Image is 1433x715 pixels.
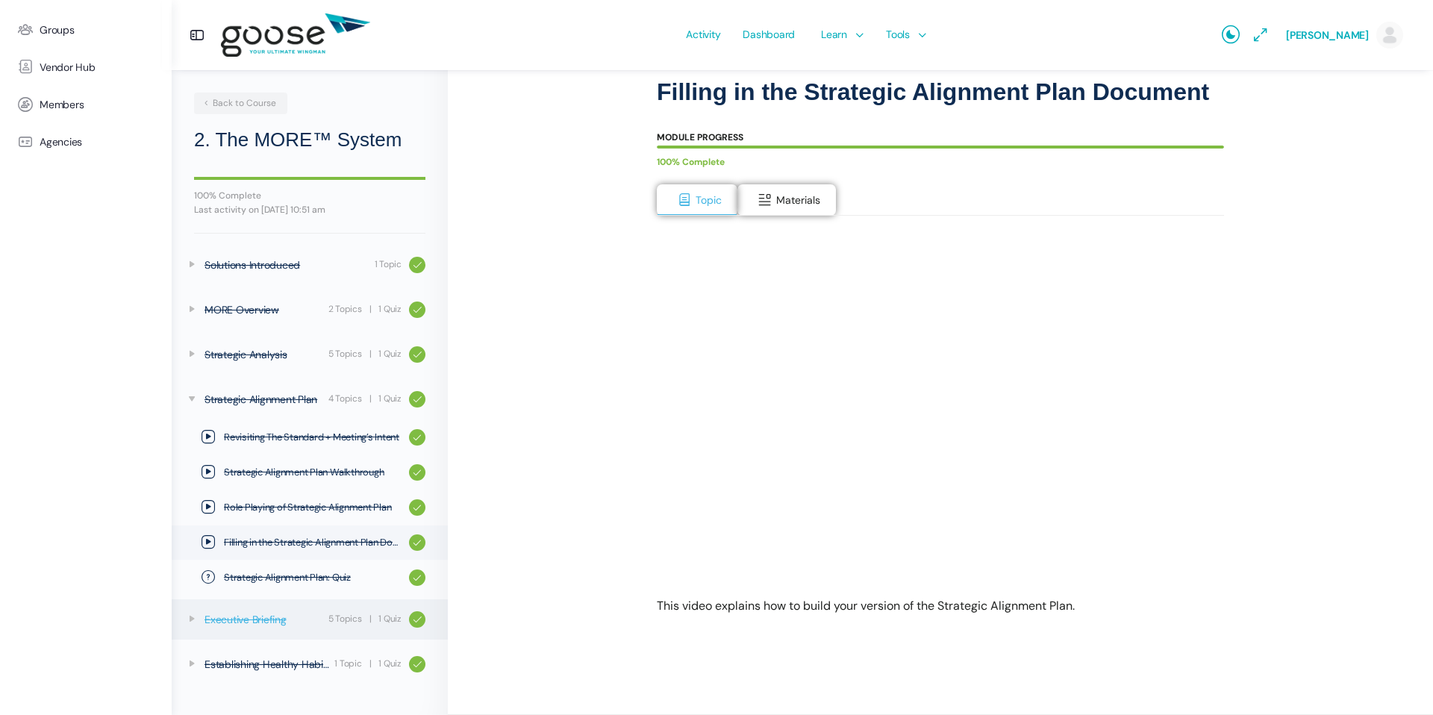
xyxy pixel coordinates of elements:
div: 1 Topic [375,257,402,272]
a: Strategic Alignment Plan Walkthrough [172,455,448,490]
span: This video explains how to build your version of the Strategic Alignment Plan. [657,598,1075,613]
span: Back to Course [202,97,276,109]
div: 100% Complete [194,191,425,200]
span: [PERSON_NAME] [1286,28,1369,42]
iframe: Chat Widget [1358,643,1433,715]
a: Establishing Healthy Habits 1 Topic | 1 Quiz [172,644,448,684]
span: Groups [40,24,75,37]
a: Solutions Introduced 1 Topic [172,245,448,285]
div: 5 Topics [328,347,362,361]
div: 1 Topic [334,657,361,671]
div: 1 Quiz [378,612,402,626]
div: Establishing Healthy Habits [205,656,330,672]
a: Vendor Hub [7,49,164,86]
div: 100% Complete [657,152,1209,172]
span: Topic [696,193,722,207]
div: Module Progress [657,133,743,142]
span: | [369,392,372,406]
div: Solutions Introduced [205,257,370,273]
a: Groups [7,11,164,49]
div: 1 Quiz [378,302,402,316]
span: Materials [776,193,820,207]
h1: Filling in the Strategic Alignment Plan Document [657,78,1224,106]
a: Filling in the Strategic Alignment Plan Document [172,525,448,560]
a: Revisiting The Standard + Meeting’s Intent [172,420,448,455]
div: 1 Quiz [378,657,402,671]
span: Members [40,99,84,111]
span: | [369,657,372,671]
span: Agencies [40,136,82,149]
div: Last activity on [DATE] 10:51 am [194,205,425,214]
a: Executive Briefing 5 Topics | 1 Quiz [172,599,448,640]
div: Strategic Alignment Plan [205,391,324,408]
div: 2 Topics [328,302,362,316]
span: Strategic Alignment Plan: Quiz [224,570,402,585]
div: 1 Quiz [378,392,402,406]
span: | [369,302,372,316]
div: 4 Topics [328,392,362,406]
div: 1 Quiz [378,347,402,361]
a: Agencies [7,123,164,160]
span: Strategic Alignment Plan Walkthrough [224,465,402,480]
div: Strategic Analysis [205,346,324,363]
h2: 2. The MORE™ System [194,125,425,154]
span: Role Playing of Strategic Alignment Plan [224,500,402,515]
a: Strategic Alignment Plan: Quiz [172,561,448,595]
a: Strategic Analysis 5 Topics | 1 Quiz [172,334,448,375]
a: Strategic Alignment Plan 4 Topics | 1 Quiz [172,379,448,419]
span: | [369,347,372,361]
span: Revisiting The Standard + Meeting’s Intent [224,430,402,445]
div: MORE Overview [205,302,324,318]
a: MORE Overview 2 Topics | 1 Quiz [172,290,448,330]
a: Back to Course [194,93,287,114]
span: Vendor Hub [40,61,96,74]
span: Filling in the Strategic Alignment Plan Document [224,535,402,550]
a: Members [7,86,164,123]
div: Executive Briefing [205,611,324,628]
span: | [369,612,372,626]
div: 5 Topics [328,612,362,626]
a: Role Playing of Strategic Alignment Plan [172,490,448,525]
